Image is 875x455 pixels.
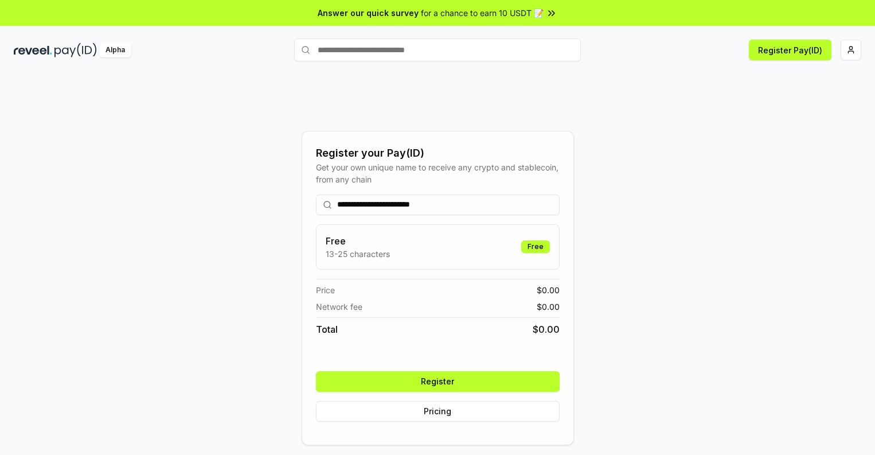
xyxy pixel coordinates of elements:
[316,161,560,185] div: Get your own unique name to receive any crypto and stablecoin, from any chain
[749,40,831,60] button: Register Pay(ID)
[14,43,52,57] img: reveel_dark
[537,284,560,296] span: $ 0.00
[316,301,362,313] span: Network fee
[316,371,560,392] button: Register
[326,234,390,248] h3: Free
[521,240,550,253] div: Free
[316,145,560,161] div: Register your Pay(ID)
[533,322,560,336] span: $ 0.00
[421,7,544,19] span: for a chance to earn 10 USDT 📝
[537,301,560,313] span: $ 0.00
[316,322,338,336] span: Total
[318,7,419,19] span: Answer our quick survey
[326,248,390,260] p: 13-25 characters
[99,43,131,57] div: Alpha
[316,284,335,296] span: Price
[316,401,560,422] button: Pricing
[54,43,97,57] img: pay_id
